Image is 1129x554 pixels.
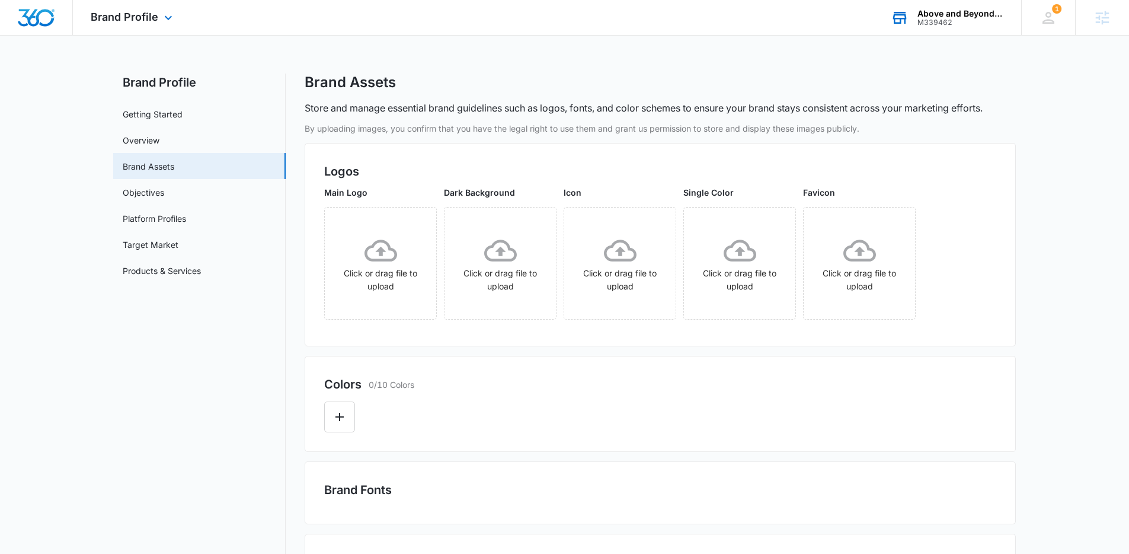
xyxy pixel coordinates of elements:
[684,208,795,319] span: Click or drag file to upload
[564,208,676,319] span: Click or drag file to upload
[305,101,983,115] p: Store and manage essential brand guidelines such as logos, fonts, and color schemes to ensure you...
[369,378,414,391] p: 0/10 Colors
[325,234,436,293] div: Click or drag file to upload
[444,208,556,319] span: Click or drag file to upload
[1052,4,1061,14] div: notifications count
[444,234,556,293] div: Click or drag file to upload
[324,402,355,432] button: Edit Color
[683,186,796,199] p: Single Color
[324,186,437,199] p: Main Logo
[804,234,915,293] div: Click or drag file to upload
[123,265,201,277] a: Products & Services
[917,9,1004,18] div: account name
[804,208,915,319] span: Click or drag file to upload
[324,481,996,499] h2: Brand Fonts
[123,186,164,199] a: Objectives
[123,108,183,120] a: Getting Started
[123,134,159,147] a: Overview
[305,122,1016,135] p: By uploading images, you confirm that you have the legal right to use them and grant us permissio...
[324,163,996,180] h2: Logos
[123,160,174,173] a: Brand Assets
[123,212,186,225] a: Platform Profiles
[684,234,795,293] div: Click or drag file to upload
[444,186,556,199] p: Dark Background
[917,18,1004,27] div: account id
[803,186,916,199] p: Favicon
[324,375,362,393] h2: Colors
[1052,4,1061,14] span: 1
[564,234,676,293] div: Click or drag file to upload
[123,238,178,251] a: Target Market
[113,74,286,91] h2: Brand Profile
[305,74,396,91] h1: Brand Assets
[564,186,676,199] p: Icon
[91,11,158,23] span: Brand Profile
[325,208,436,319] span: Click or drag file to upload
